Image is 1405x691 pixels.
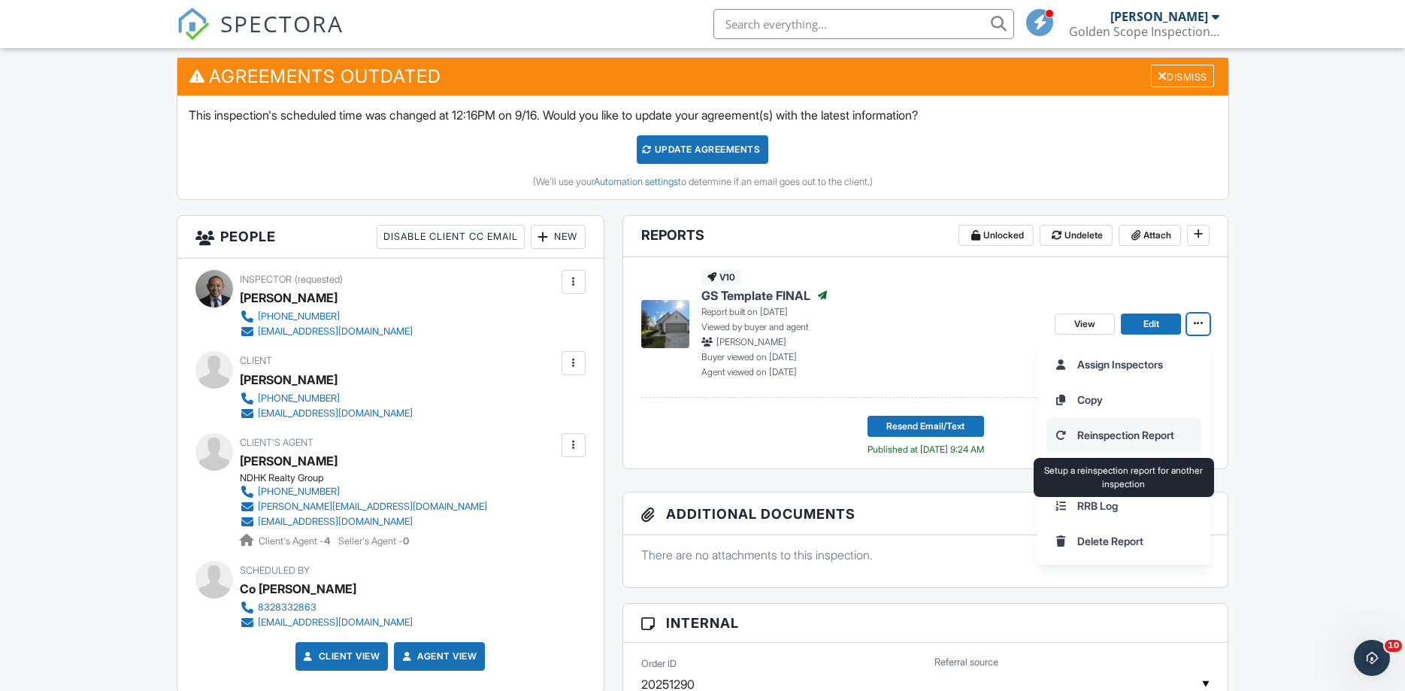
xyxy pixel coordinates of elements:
[258,602,316,614] div: 8328332863
[403,535,409,547] strong: 0
[295,274,343,285] span: (requested)
[1385,640,1402,652] span: 10
[641,657,677,671] label: Order ID
[623,492,1228,535] h3: Additional Documents
[258,617,413,629] div: [EMAIL_ADDRESS][DOMAIN_NAME]
[240,472,499,484] div: NDHK Realty Group
[258,392,340,405] div: [PHONE_NUMBER]
[259,535,332,547] span: Client's Agent -
[324,535,330,547] strong: 4
[240,437,313,448] span: Client's Agent
[531,225,586,249] div: New
[258,408,413,420] div: [EMAIL_ADDRESS][DOMAIN_NAME]
[240,368,338,391] div: [PERSON_NAME]
[240,450,338,472] a: [PERSON_NAME]
[258,311,340,323] div: [PHONE_NUMBER]
[258,501,487,513] div: [PERSON_NAME][EMAIL_ADDRESS][DOMAIN_NAME]
[240,577,356,600] div: Co [PERSON_NAME]
[177,58,1228,95] h3: Agreements Outdated
[240,309,413,324] a: [PHONE_NUMBER]
[220,8,344,39] span: SPECTORA
[623,604,1228,643] h3: Internal
[240,274,292,285] span: Inspector
[1069,24,1219,39] div: Golden Scope Inspections, LLC
[240,391,413,406] a: [PHONE_NUMBER]
[240,600,413,615] a: 8328332863
[399,649,477,664] a: Agent View
[258,516,413,528] div: [EMAIL_ADDRESS][DOMAIN_NAME]
[240,355,272,366] span: Client
[240,324,413,339] a: [EMAIL_ADDRESS][DOMAIN_NAME]
[240,514,487,529] a: [EMAIL_ADDRESS][DOMAIN_NAME]
[258,326,413,338] div: [EMAIL_ADDRESS][DOMAIN_NAME]
[377,225,525,249] div: Disable Client CC Email
[641,547,1210,563] p: There are no attachments to this inspection.
[177,95,1228,199] div: This inspection's scheduled time was changed at 12:16PM on 9/16. Would you like to update your ag...
[1354,640,1390,676] iframe: Intercom live chat
[240,484,487,499] a: [PHONE_NUMBER]
[177,8,210,41] img: The Best Home Inspection Software - Spectora
[240,565,310,576] span: Scheduled By
[177,216,604,259] h3: People
[934,656,998,669] label: Referral source
[240,406,413,421] a: [EMAIL_ADDRESS][DOMAIN_NAME]
[338,535,409,547] span: Seller's Agent -
[713,9,1014,39] input: Search everything...
[1151,65,1214,88] div: Dismiss
[258,486,340,498] div: [PHONE_NUMBER]
[240,286,338,309] div: [PERSON_NAME]
[240,615,413,630] a: [EMAIL_ADDRESS][DOMAIN_NAME]
[637,135,768,164] div: Update Agreements
[177,20,344,52] a: SPECTORA
[189,176,1217,188] div: (We'll use your to determine if an email goes out to the client.)
[594,176,678,187] a: Automation settings
[301,649,380,664] a: Client View
[1110,9,1208,24] div: [PERSON_NAME]
[240,499,487,514] a: [PERSON_NAME][EMAIL_ADDRESS][DOMAIN_NAME]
